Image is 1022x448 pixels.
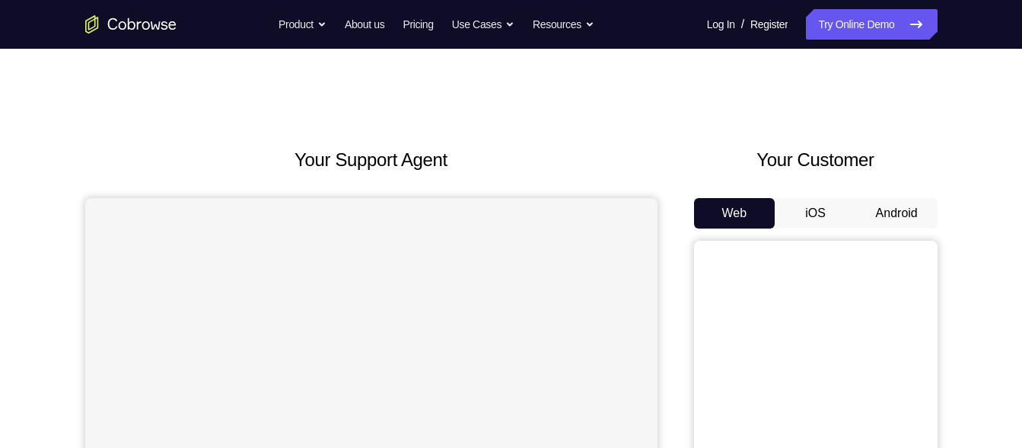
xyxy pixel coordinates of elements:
[345,9,384,40] a: About us
[85,15,177,34] a: Go to the home page
[750,9,788,40] a: Register
[403,9,433,40] a: Pricing
[775,198,856,229] button: iOS
[85,146,657,174] h2: Your Support Agent
[741,15,744,34] span: /
[694,198,775,229] button: Web
[694,146,938,174] h2: Your Customer
[279,9,326,40] button: Product
[707,9,735,40] a: Log In
[533,9,594,40] button: Resources
[806,9,937,40] a: Try Online Demo
[452,9,514,40] button: Use Cases
[856,198,938,229] button: Android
